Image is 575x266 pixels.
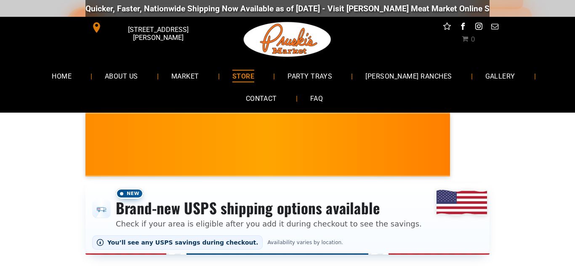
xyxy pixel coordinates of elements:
[116,218,422,229] p: Check if your area is eligible after you add it during checkout to see the savings.
[116,188,144,199] span: New
[266,240,345,245] span: Availability varies by location.
[458,21,469,34] a: facebook
[85,183,490,255] div: Shipping options announcement
[220,65,267,87] a: STORE
[104,21,213,46] span: [STREET_ADDRESS][PERSON_NAME]
[474,21,484,34] a: instagram
[353,65,464,87] a: [PERSON_NAME] RANCHES
[242,17,333,62] img: Pruski-s+Market+HQ+Logo2-1920w.png
[116,199,422,217] h3: Brand-new USPS shipping options available
[85,21,214,34] a: [STREET_ADDRESS][PERSON_NAME]
[473,65,528,87] a: GALLERY
[298,87,335,110] a: FAQ
[471,35,475,43] span: 0
[159,65,212,87] a: MARKET
[92,65,151,87] a: ABOUT US
[490,21,500,34] a: email
[39,65,84,87] a: HOME
[442,21,453,34] a: Social network
[275,65,345,87] a: PARTY TRAYS
[233,87,290,110] a: CONTACT
[107,239,258,246] span: You’ll see any USPS savings during checkout.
